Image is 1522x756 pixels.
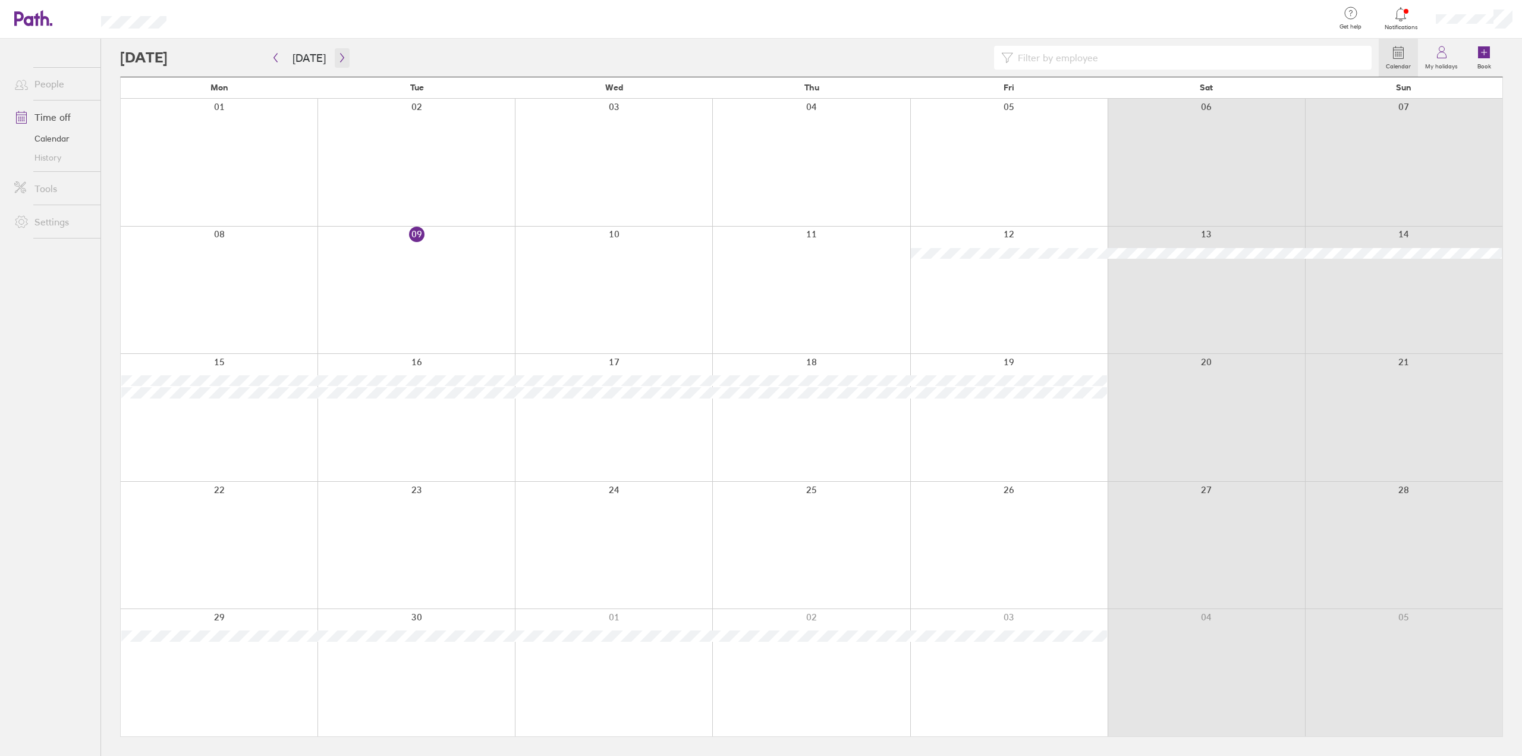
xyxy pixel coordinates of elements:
[1470,59,1498,70] label: Book
[1418,39,1465,77] a: My holidays
[5,72,100,96] a: People
[5,177,100,200] a: Tools
[1382,24,1420,31] span: Notifications
[1013,46,1364,69] input: Filter by employee
[1465,39,1503,77] a: Book
[1382,6,1420,31] a: Notifications
[1200,83,1213,92] span: Sat
[5,129,100,148] a: Calendar
[5,105,100,129] a: Time off
[210,83,228,92] span: Mon
[5,148,100,167] a: History
[1418,59,1465,70] label: My holidays
[5,210,100,234] a: Settings
[1331,23,1370,30] span: Get help
[1379,59,1418,70] label: Calendar
[1004,83,1014,92] span: Fri
[1396,83,1411,92] span: Sun
[804,83,819,92] span: Thu
[283,48,335,68] button: [DATE]
[605,83,623,92] span: Wed
[1379,39,1418,77] a: Calendar
[410,83,424,92] span: Tue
